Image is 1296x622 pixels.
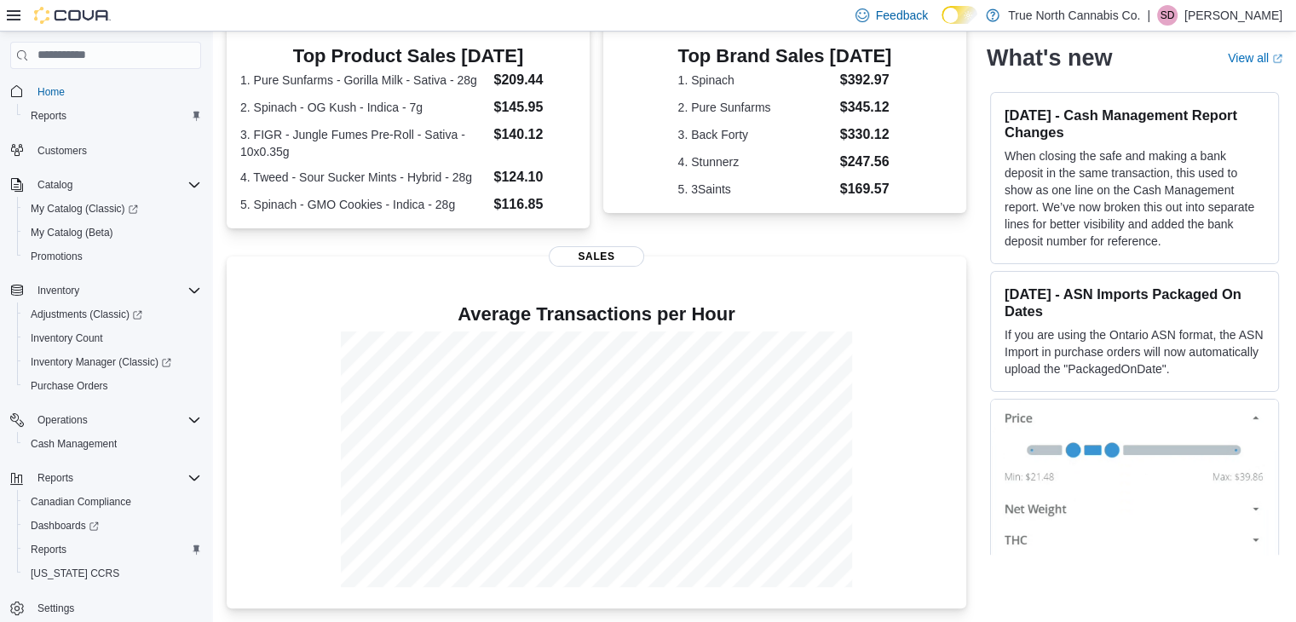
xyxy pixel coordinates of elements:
[17,350,208,374] a: Inventory Manager (Classic)
[678,153,833,170] dt: 4. Stunnerz
[31,202,138,216] span: My Catalog (Classic)
[493,97,575,118] dd: $145.95
[24,563,201,584] span: Washington CCRS
[24,304,149,325] a: Adjustments (Classic)
[240,99,487,116] dt: 2. Spinach - OG Kush - Indica - 7g
[31,226,113,239] span: My Catalog (Beta)
[24,515,201,536] span: Dashboards
[37,144,87,158] span: Customers
[549,246,644,267] span: Sales
[24,376,201,396] span: Purchase Orders
[31,468,201,488] span: Reports
[942,6,977,24] input: Dark Mode
[240,304,953,325] h4: Average Transactions per Hour
[24,492,201,512] span: Canadian Compliance
[24,376,115,396] a: Purchase Orders
[24,352,201,372] span: Inventory Manager (Classic)
[240,126,487,160] dt: 3. FIGR - Jungle Fumes Pre-Roll - Sativa - 10x0.35g
[493,167,575,187] dd: $124.10
[1005,326,1264,377] p: If you are using the Ontario ASN format, the ASN Import in purchase orders will now automatically...
[1161,5,1175,26] span: SD
[31,410,201,430] span: Operations
[876,7,928,24] span: Feedback
[1008,5,1140,26] p: True North Cannabis Co.
[31,519,99,533] span: Dashboards
[1184,5,1282,26] p: [PERSON_NAME]
[17,562,208,585] button: [US_STATE] CCRS
[37,413,88,427] span: Operations
[240,169,487,186] dt: 4. Tweed - Sour Sucker Mints - Hybrid - 28g
[31,331,103,345] span: Inventory Count
[17,104,208,128] button: Reports
[1005,147,1264,250] p: When closing the safe and making a bank deposit in the same transaction, this used to show as one...
[34,7,111,24] img: Cova
[24,563,126,584] a: [US_STATE] CCRS
[31,437,117,451] span: Cash Management
[24,199,201,219] span: My Catalog (Classic)
[17,538,208,562] button: Reports
[24,106,73,126] a: Reports
[3,408,208,432] button: Operations
[24,328,201,348] span: Inventory Count
[24,352,178,372] a: Inventory Manager (Classic)
[31,175,79,195] button: Catalog
[1005,285,1264,320] h3: [DATE] - ASN Imports Packaged On Dates
[493,70,575,90] dd: $209.44
[17,432,208,456] button: Cash Management
[31,141,94,161] a: Customers
[37,85,65,99] span: Home
[31,140,201,161] span: Customers
[37,178,72,192] span: Catalog
[840,97,892,118] dd: $345.12
[240,196,487,213] dt: 5. Spinach - GMO Cookies - Indica - 28g
[31,495,131,509] span: Canadian Compliance
[1228,51,1282,65] a: View allExternal link
[3,596,208,620] button: Settings
[24,222,120,243] a: My Catalog (Beta)
[24,434,201,454] span: Cash Management
[31,175,201,195] span: Catalog
[31,410,95,430] button: Operations
[678,72,833,89] dt: 1. Spinach
[24,539,73,560] a: Reports
[17,374,208,398] button: Purchase Orders
[3,279,208,302] button: Inventory
[840,70,892,90] dd: $392.97
[24,515,106,536] a: Dashboards
[37,471,73,485] span: Reports
[987,44,1112,72] h2: What's new
[24,106,201,126] span: Reports
[17,326,208,350] button: Inventory Count
[17,221,208,245] button: My Catalog (Beta)
[24,539,201,560] span: Reports
[31,355,171,369] span: Inventory Manager (Classic)
[678,126,833,143] dt: 3. Back Forty
[31,308,142,321] span: Adjustments (Classic)
[1157,5,1178,26] div: Synthia Draker
[840,152,892,172] dd: $247.56
[31,81,201,102] span: Home
[31,598,81,619] a: Settings
[31,109,66,123] span: Reports
[24,304,201,325] span: Adjustments (Classic)
[840,179,892,199] dd: $169.57
[17,245,208,268] button: Promotions
[31,280,201,301] span: Inventory
[493,194,575,215] dd: $116.85
[31,250,83,263] span: Promotions
[17,197,208,221] a: My Catalog (Classic)
[678,99,833,116] dt: 2. Pure Sunfarms
[24,434,124,454] a: Cash Management
[17,490,208,514] button: Canadian Compliance
[3,466,208,490] button: Reports
[1272,54,1282,64] svg: External link
[17,302,208,326] a: Adjustments (Classic)
[840,124,892,145] dd: $330.12
[31,597,201,619] span: Settings
[24,246,201,267] span: Promotions
[31,82,72,102] a: Home
[493,124,575,145] dd: $140.12
[31,567,119,580] span: [US_STATE] CCRS
[678,181,833,198] dt: 5. 3Saints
